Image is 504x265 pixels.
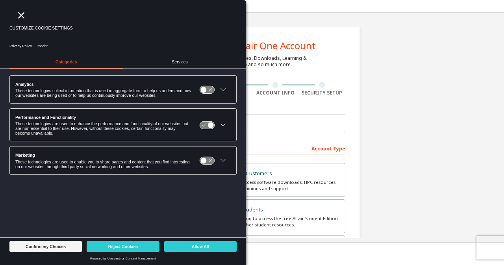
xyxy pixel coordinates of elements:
div: Altair Customers [164,168,340,179]
div: Account Type [159,142,345,154]
div: Create an Altair One Account [189,41,316,50]
div: Security Setup [299,90,346,96]
div: Account Info [252,90,299,96]
div: For existing customers looking to access software downloads, HPC resources, community, trainings ... [164,179,340,192]
div: For currently enrolled students looking to access the free Altair Student Edition bundle and all ... [164,215,340,228]
div: For Free Trials, Licenses, Downloads, Learning & Documentation and so much more. [197,55,307,68]
div: Students [164,204,340,215]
